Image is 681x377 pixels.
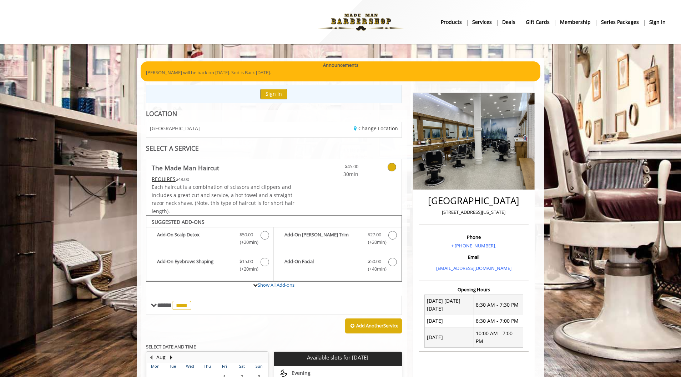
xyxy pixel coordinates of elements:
[497,17,521,27] a: DealsDeals
[152,175,295,183] div: $48.00
[419,287,529,292] h3: Opening Hours
[236,238,257,246] span: (+20min )
[157,231,232,246] b: Add-On Scalp Detox
[150,258,270,275] label: Add-On Eyebrows Shaping
[451,242,496,249] a: + [PHONE_NUMBER].
[526,18,550,26] b: gift cards
[146,109,177,118] b: LOCATION
[251,363,268,370] th: Sun
[239,258,253,265] span: $15.00
[421,255,527,260] h3: Email
[277,355,399,361] p: Available slots for [DATE]
[555,17,596,27] a: MembershipMembership
[146,343,196,350] b: SELECT DATE AND TIME
[425,327,474,348] td: [DATE]
[345,318,402,333] button: Add AnotherService
[364,238,385,246] span: (+20min )
[216,363,233,370] th: Fri
[156,353,166,361] button: Aug
[277,231,398,248] label: Add-On Beard Trim
[316,170,358,178] span: 30min
[474,315,523,327] td: 8:30 AM - 7:00 PM
[596,17,644,27] a: Series packagesSeries packages
[649,18,666,26] b: sign in
[260,89,287,99] button: Sign In
[316,159,358,178] a: $45.00
[436,17,467,27] a: Productsproducts
[277,258,398,275] label: Add-On Facial
[146,215,402,282] div: The Made Man Haircut Add-onS
[152,163,219,173] b: The Made Man Haircut
[323,61,358,69] b: Announcements
[146,145,402,152] div: SELECT A SERVICE
[152,184,294,214] span: Each haircut is a combination of scissors and clippers and includes a great cut and service, a ho...
[236,265,257,273] span: (+20min )
[474,295,523,315] td: 8:30 AM - 7:30 PM
[147,363,164,370] th: Mon
[356,322,398,329] b: Add Another Service
[312,2,410,42] img: Made Man Barbershop logo
[354,125,398,132] a: Change Location
[560,18,591,26] b: Membership
[284,231,360,246] b: Add-On [PERSON_NAME] Trim
[502,18,515,26] b: Deals
[258,282,294,288] a: Show All Add-ons
[441,18,462,26] b: products
[364,265,385,273] span: (+40min )
[284,258,360,273] b: Add-On Facial
[233,363,250,370] th: Sat
[521,17,555,27] a: Gift cardsgift cards
[292,370,311,376] span: Evening
[146,69,535,76] p: [PERSON_NAME] will be back on [DATE]. Sod is Back [DATE].
[148,353,154,361] button: Previous Month
[436,265,511,271] a: [EMAIL_ADDRESS][DOMAIN_NAME]
[239,231,253,238] span: $50.00
[472,18,492,26] b: Services
[150,126,200,131] span: [GEOGRAPHIC_DATA]
[644,17,671,27] a: sign insign in
[368,258,381,265] span: $50.00
[421,208,527,216] p: [STREET_ADDRESS][US_STATE]
[474,327,523,348] td: 10:00 AM - 7:00 PM
[164,363,181,370] th: Tue
[152,176,176,182] span: This service needs some Advance to be paid before we block your appointment
[181,363,198,370] th: Wed
[150,231,270,248] label: Add-On Scalp Detox
[425,315,474,327] td: [DATE]
[467,17,497,27] a: ServicesServices
[157,258,232,273] b: Add-On Eyebrows Shaping
[421,196,527,206] h2: [GEOGRAPHIC_DATA]
[601,18,639,26] b: Series packages
[152,218,205,225] b: SUGGESTED ADD-ONS
[421,235,527,240] h3: Phone
[368,231,381,238] span: $27.00
[198,363,216,370] th: Thu
[168,353,174,361] button: Next Month
[425,295,474,315] td: [DATE] [DATE] [DATE]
